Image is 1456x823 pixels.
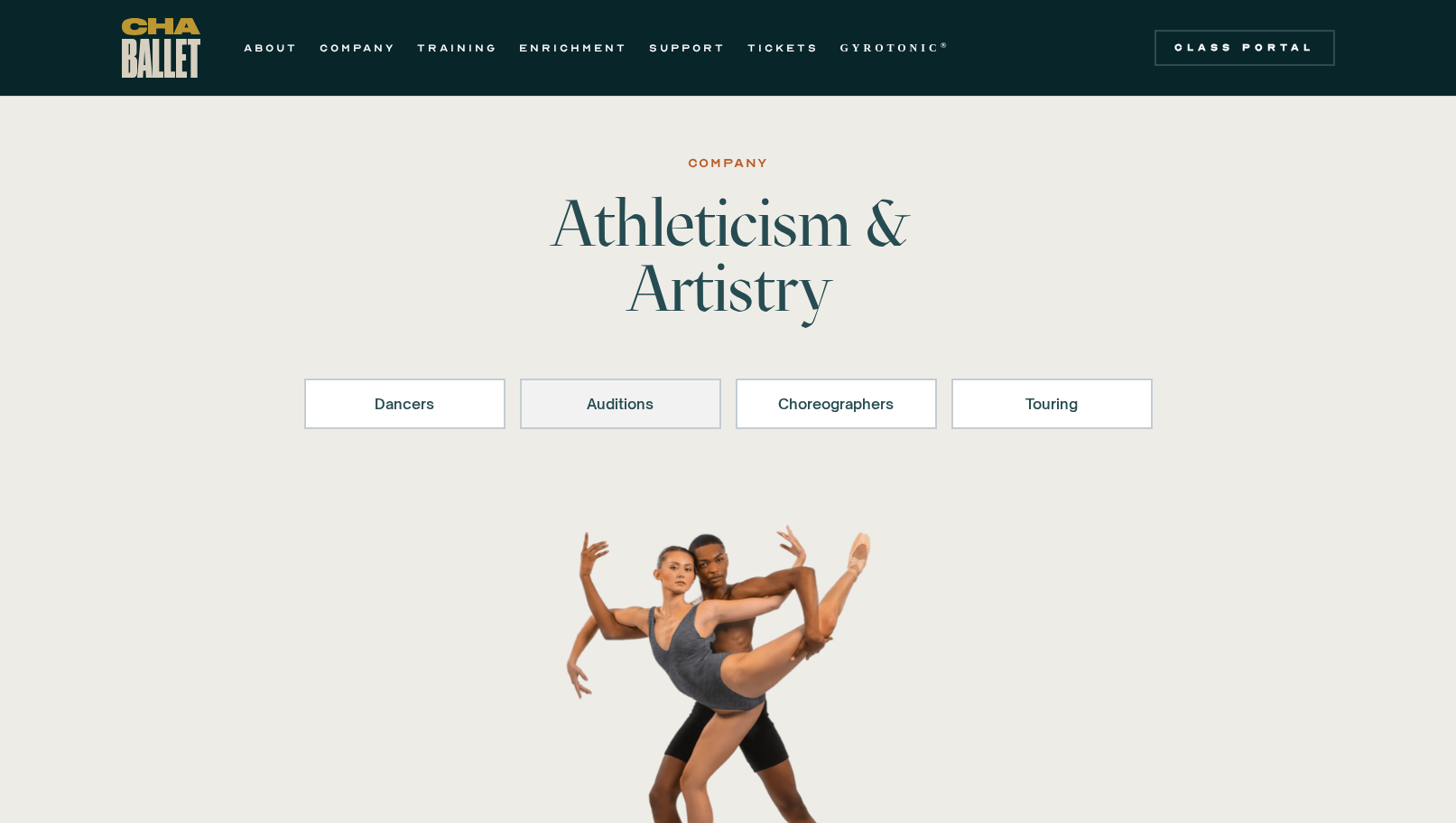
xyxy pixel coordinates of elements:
div: Class Portal [1165,41,1324,55]
a: Touring [951,379,1153,429]
a: GYROTONIC® [840,37,951,59]
div: Touring [975,393,1129,415]
a: TRAINING [417,37,497,59]
a: Auditions [520,379,721,429]
a: Class Portal [1155,30,1335,66]
a: home [122,18,200,78]
div: Auditions [543,393,698,415]
a: Dancers [304,379,505,429]
a: ABOUT [244,37,298,59]
h1: Athleticism & Artistry [447,191,1010,321]
div: Company [688,153,769,174]
a: COMPANY [320,37,395,59]
a: TICKETS [747,37,819,59]
div: Choreographers [759,393,913,415]
a: ENRICHMENT [519,37,627,59]
sup: ® [941,41,951,50]
a: SUPPORT [649,37,726,59]
div: Dancers [328,393,482,415]
strong: GYROTONIC [840,42,941,54]
a: Choreographers [736,379,937,429]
